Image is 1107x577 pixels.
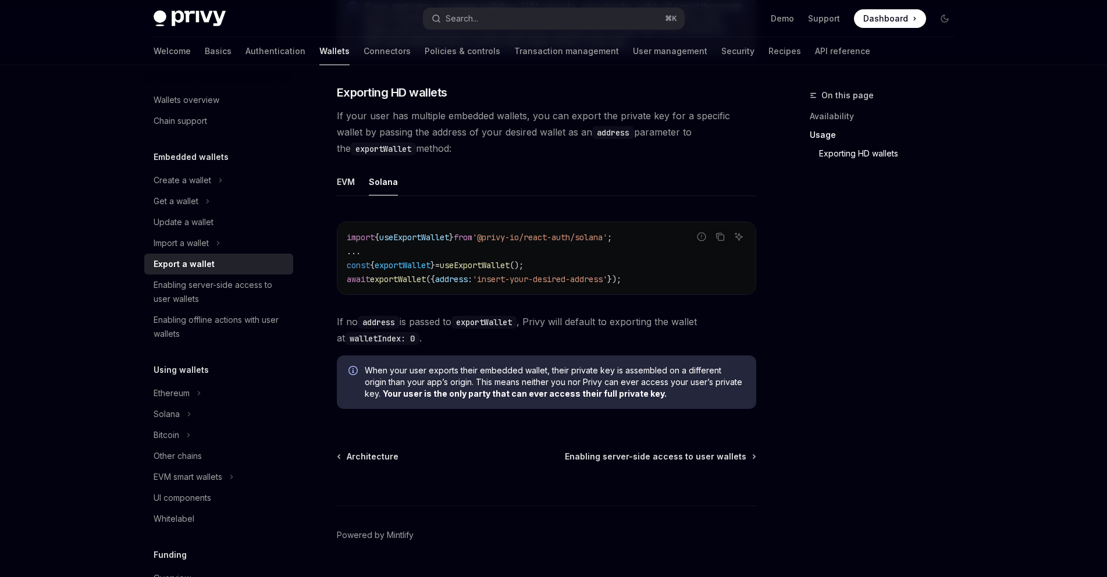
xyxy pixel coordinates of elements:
[154,407,180,421] div: Solana
[144,425,293,446] button: Toggle Bitcoin section
[154,173,211,187] div: Create a wallet
[144,309,293,344] a: Enabling offline actions with user wallets
[375,232,379,243] span: {
[369,168,398,195] div: Solana
[364,37,411,65] a: Connectors
[154,150,229,164] h5: Embedded wallets
[347,246,361,257] span: ...
[337,314,756,346] span: If no is passed to , Privy will default to exporting the wallet at .
[565,451,746,462] span: Enabling server-side access to user wallets
[454,232,472,243] span: from
[347,232,375,243] span: import
[435,260,440,270] span: =
[144,404,293,425] button: Toggle Solana section
[808,13,840,24] a: Support
[370,274,426,284] span: exportWallet
[694,229,709,244] button: Report incorrect code
[144,446,293,466] a: Other chains
[370,260,375,270] span: {
[592,126,634,139] code: address
[425,37,500,65] a: Policies & controls
[154,428,179,442] div: Bitcoin
[935,9,954,28] button: Toggle dark mode
[665,14,677,23] span: ⌘ K
[144,466,293,487] button: Toggle EVM smart wallets section
[154,10,226,27] img: dark logo
[607,274,621,284] span: });
[144,111,293,131] a: Chain support
[337,84,447,101] span: Exporting HD wallets
[245,37,305,65] a: Authentication
[144,487,293,508] a: UI components
[154,470,222,484] div: EVM smart wallets
[565,451,755,462] a: Enabling server-side access to user wallets
[821,88,874,102] span: On this page
[154,194,198,208] div: Get a wallet
[351,143,416,155] code: exportWallet
[144,170,293,191] button: Toggle Create a wallet section
[154,93,219,107] div: Wallets overview
[205,37,232,65] a: Basics
[337,108,756,156] span: If your user has multiple embedded wallets, you can export the private key for a specific wallet ...
[854,9,926,28] a: Dashboard
[768,37,801,65] a: Recipes
[154,512,194,526] div: Whitelabel
[633,37,707,65] a: User management
[154,548,187,562] h5: Funding
[154,491,211,505] div: UI components
[337,529,414,541] a: Powered by Mintlify
[338,451,398,462] a: Architecture
[347,260,370,270] span: const
[154,236,209,250] div: Import a wallet
[154,278,286,306] div: Enabling server-side access to user wallets
[154,313,286,341] div: Enabling offline actions with user wallets
[771,13,794,24] a: Demo
[721,37,754,65] a: Security
[472,232,607,243] span: '@privy-io/react-auth/solana'
[379,232,449,243] span: useExportWallet
[383,389,667,398] b: Your user is the only party that can ever access their full private key.
[451,316,517,329] code: exportWallet
[423,8,684,29] button: Open search
[713,229,728,244] button: Copy the contents from the code block
[449,232,454,243] span: }
[810,144,963,163] a: Exporting HD wallets
[154,449,202,463] div: Other chains
[319,37,350,65] a: Wallets
[731,229,746,244] button: Ask AI
[440,260,510,270] span: useExportWallet
[472,274,607,284] span: 'insert-your-desired-address'
[144,383,293,404] button: Toggle Ethereum section
[144,90,293,111] a: Wallets overview
[375,260,430,270] span: exportWallet
[347,451,398,462] span: Architecture
[144,212,293,233] a: Update a wallet
[810,107,963,126] a: Availability
[510,260,524,270] span: ();
[154,363,209,377] h5: Using wallets
[348,366,360,377] svg: Info
[144,508,293,529] a: Whitelabel
[358,316,400,329] code: address
[815,37,870,65] a: API reference
[430,260,435,270] span: }
[154,257,215,271] div: Export a wallet
[144,275,293,309] a: Enabling server-side access to user wallets
[154,386,190,400] div: Ethereum
[337,168,355,195] div: EVM
[446,12,478,26] div: Search...
[426,274,435,284] span: ({
[435,274,472,284] span: address:
[144,191,293,212] button: Toggle Get a wallet section
[144,233,293,254] button: Toggle Import a wallet section
[154,215,213,229] div: Update a wallet
[365,365,745,400] span: When your user exports their embedded wallet, their private key is assembled on a different origi...
[154,37,191,65] a: Welcome
[607,232,612,243] span: ;
[810,126,963,144] a: Usage
[144,254,293,275] a: Export a wallet
[345,332,419,345] code: walletIndex: 0
[154,114,207,128] div: Chain support
[347,274,370,284] span: await
[863,13,908,24] span: Dashboard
